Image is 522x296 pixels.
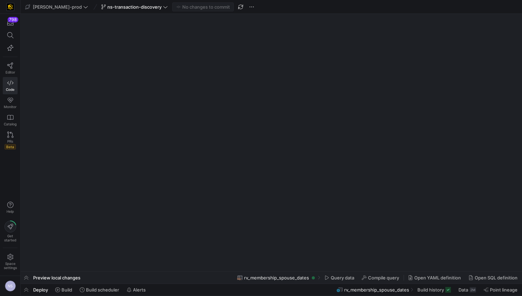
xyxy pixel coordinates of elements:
span: Catalog [4,122,17,126]
span: Point lineage [490,287,518,293]
button: Point lineage [481,284,521,296]
button: NS [3,279,18,293]
span: Monitor [4,105,17,109]
span: Deploy [33,287,48,293]
button: Help [3,199,18,217]
span: Build history [417,287,444,293]
span: Build scheduler [86,287,119,293]
span: PRs [7,139,13,143]
button: Data2M [455,284,479,296]
button: Query data [321,272,357,284]
a: PRsBeta [3,129,18,152]
button: [PERSON_NAME]-prod [23,2,90,11]
span: rv_membership_spouse_dates [344,287,409,293]
span: Help [6,209,14,213]
button: Getstarted [3,218,18,245]
span: rv_membership_spouse_dates [244,275,309,280]
span: Preview local changes [33,275,80,280]
span: Data [458,287,468,293]
div: 798 [8,17,18,22]
button: Compile query [359,272,402,284]
div: 2M [470,287,476,293]
a: https://storage.googleapis.com/y42-prod-data-exchange/images/uAsz27BndGEK0hZWDFeOjoxA7jCwgK9jE472... [3,1,18,13]
button: Alerts [124,284,149,296]
button: Open SQL definition [465,272,521,284]
span: ns-transaction-discovery [107,4,162,10]
a: Spacesettings [3,251,18,273]
span: Open YAML definition [414,275,461,280]
a: Catalog [3,112,18,129]
span: Alerts [133,287,146,293]
a: Editor [3,60,18,77]
div: NS [5,280,16,292]
span: Compile query [368,275,399,280]
button: ns-transaction-discovery [99,2,170,11]
span: Get started [4,234,16,242]
button: Open YAML definition [405,272,464,284]
span: Editor [6,70,15,74]
a: Code [3,77,18,94]
button: 798 [3,17,18,29]
span: Query data [331,275,354,280]
a: Monitor [3,94,18,112]
button: Build [52,284,75,296]
button: Build history [414,284,454,296]
button: Build scheduler [77,284,122,296]
span: Beta [4,144,16,150]
img: https://storage.googleapis.com/y42-prod-data-exchange/images/uAsz27BndGEK0hZWDFeOjoxA7jCwgK9jE472... [7,3,14,10]
span: Code [6,87,14,92]
span: Build [61,287,72,293]
span: Space settings [4,261,17,270]
span: [PERSON_NAME]-prod [33,4,82,10]
span: Open SQL definition [475,275,518,280]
